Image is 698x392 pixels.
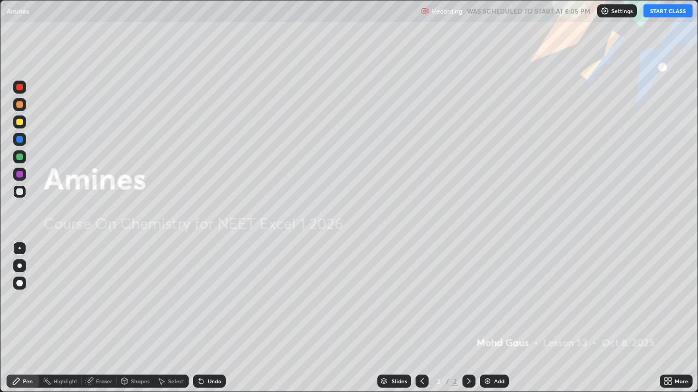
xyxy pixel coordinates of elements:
[168,378,184,384] div: Select
[433,378,444,384] div: 2
[483,377,492,385] img: add-slide-button
[675,378,688,384] div: More
[23,378,33,384] div: Pen
[208,378,221,384] div: Undo
[392,378,407,384] div: Slides
[494,378,504,384] div: Add
[611,8,633,14] p: Settings
[452,376,458,386] div: 2
[600,7,609,15] img: class-settings-icons
[53,378,77,384] div: Highlight
[643,4,693,17] button: START CLASS
[446,378,449,384] div: /
[131,378,149,384] div: Shapes
[432,7,462,15] p: Recording
[7,7,29,15] p: Amines
[421,7,430,15] img: recording.375f2c34.svg
[96,378,112,384] div: Eraser
[467,6,591,16] h5: WAS SCHEDULED TO START AT 6:05 PM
